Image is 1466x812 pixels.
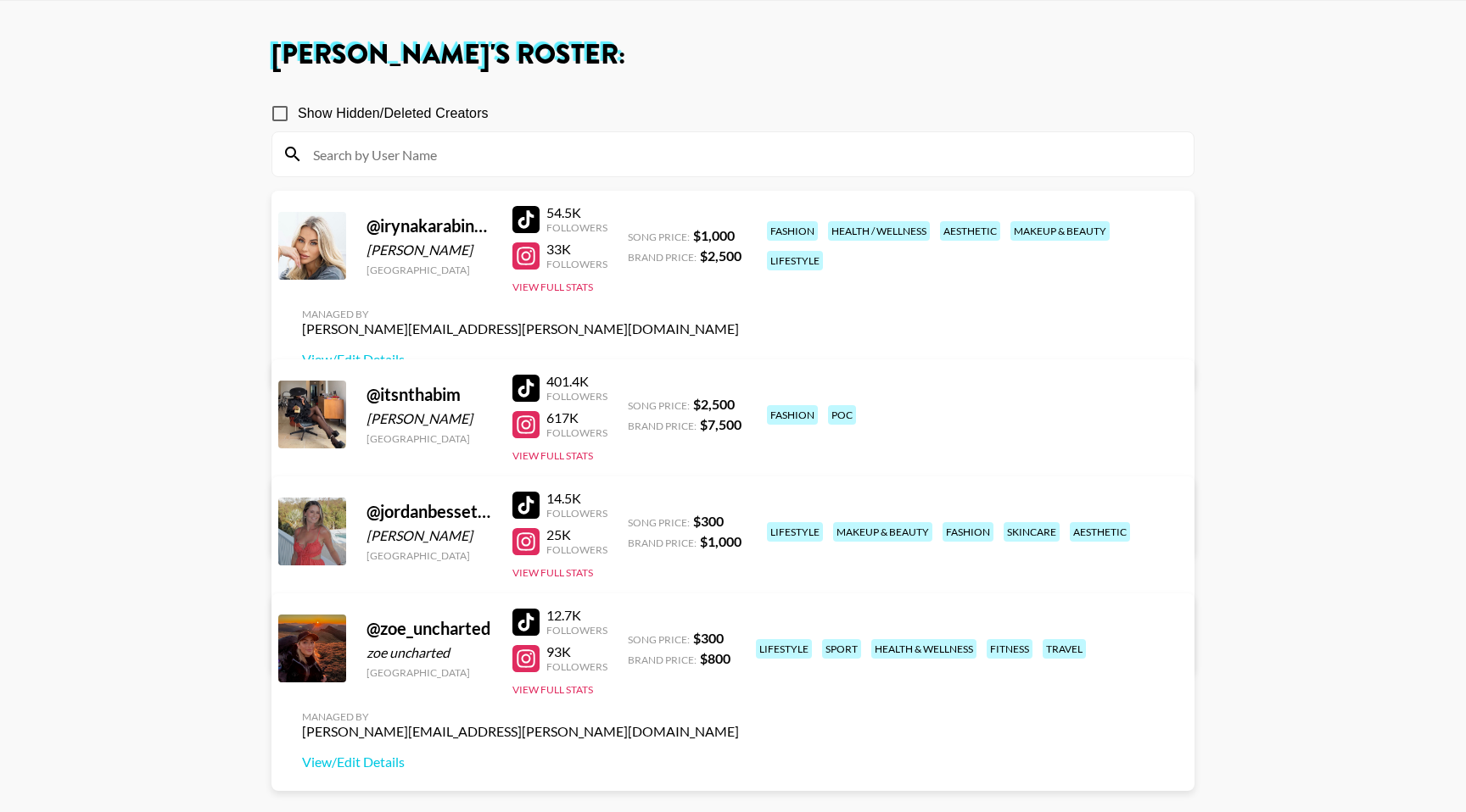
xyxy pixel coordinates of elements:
[298,103,489,124] span: Show Hidden/Deleted Creators
[628,653,697,666] span: Brand Price:
[302,723,739,740] div: [PERSON_NAME][EMAIL_ADDRESS][PERSON_NAME][DOMAIN_NAME]
[767,221,818,241] div: fashion
[302,320,739,337] div: [PERSON_NAME][EMAIL_ADDRESS][PERSON_NAME][DOMAIN_NAME]
[1070,522,1130,542] div: aesthetic
[767,251,823,270] div: lifestyle
[512,281,593,293] button: View Full Stats
[366,215,492,236] div: @ irynakarabinovych
[700,247,741,264] strong: $ 2,500
[366,549,492,562] div: [GEOGRAPHIC_DATA]
[546,221,607,234] div: Followers
[366,527,492,544] div: [PERSON_NAME]
[767,522,823,542] div: lifestyle
[828,405,856,425] div: poc
[546,526,607,543] div: 25K
[628,633,690,646] span: Song Price:
[546,643,607,660] div: 93K
[366,384,492,405] div: @ itsnthabim
[302,308,739,320] div: Managed By
[302,351,739,368] a: View/Edit Details
[871,639,976,659] div: health & wellness
[271,42,1195,69] h1: [PERSON_NAME] 's Roster:
[366,618,492,639] div: @ zoe_uncharted
[546,409,607,426] div: 617K
[628,516,690,529] span: Song Price:
[546,258,607,270] div: Followers
[700,650,730,666] strong: $ 800
[512,566,593,579] button: View Full Stats
[628,537,697,549] span: Brand Price:
[693,396,735,412] strong: $ 2,500
[303,141,1183,168] input: Search by User Name
[628,420,697,432] span: Brand Price:
[366,501,492,522] div: @ jordanbessette_
[546,624,607,637] div: Followers
[693,227,735,243] strong: $ 1,000
[512,449,593,462] button: View Full Stats
[366,644,492,661] div: zoe uncharted
[987,639,1032,659] div: fitness
[366,410,492,427] div: [PERSON_NAME]
[302,710,739,723] div: Managed By
[940,221,1000,241] div: aesthetic
[512,683,593,696] button: View Full Stats
[693,513,724,529] strong: $ 300
[828,221,930,241] div: health / wellness
[546,241,607,258] div: 33K
[546,507,607,520] div: Followers
[366,264,492,276] div: [GEOGRAPHIC_DATA]
[546,490,607,507] div: 14.5K
[693,630,724,646] strong: $ 300
[302,754,739,770] a: View/Edit Details
[943,522,993,542] div: fashion
[546,373,607,390] div: 401.4K
[366,432,492,445] div: [GEOGRAPHIC_DATA]
[366,666,492,679] div: [GEOGRAPHIC_DATA]
[628,251,697,264] span: Brand Price:
[628,399,690,412] span: Song Price:
[546,426,607,439] div: Followers
[366,242,492,259] div: [PERSON_NAME]
[756,639,812,659] div: lifestyle
[1043,639,1086,659] div: travel
[767,405,818,425] div: fashion
[700,533,741,549] strong: $ 1,000
[546,204,607,221] div: 54.5K
[546,543,607,556] div: Followers
[1010,221,1110,241] div: makeup & beauty
[822,639,861,659] div: sport
[546,390,607,403] div: Followers
[546,607,607,624] div: 12.7K
[628,231,690,243] span: Song Price:
[1004,522,1060,542] div: skincare
[546,660,607,673] div: Followers
[700,416,741,432] strong: $ 7,500
[833,522,932,542] div: makeup & beauty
